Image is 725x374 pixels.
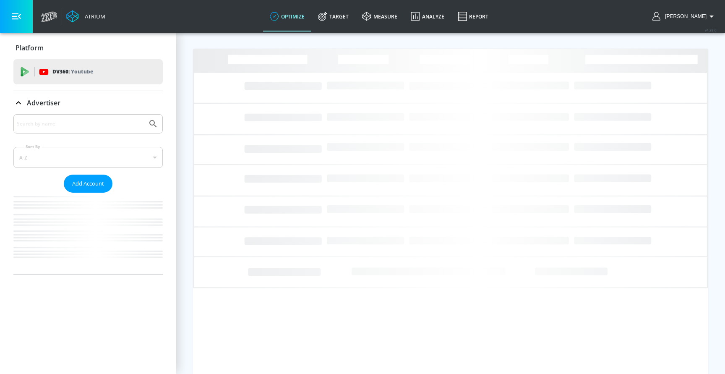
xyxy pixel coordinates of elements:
[71,67,93,76] p: Youtube
[13,59,163,84] div: DV360: Youtube
[662,13,707,19] span: login as: bogdan.nalisnikovskiy@zefr.com
[13,36,163,60] div: Platform
[24,144,42,149] label: Sort By
[404,1,451,31] a: Analyze
[13,147,163,168] div: A-Z
[52,67,93,76] p: DV360:
[263,1,311,31] a: optimize
[311,1,355,31] a: Target
[451,1,495,31] a: Report
[17,118,144,129] input: Search by name
[652,11,717,21] button: [PERSON_NAME]
[66,10,105,23] a: Atrium
[705,28,717,32] span: v 4.28.0
[72,179,104,188] span: Add Account
[64,175,112,193] button: Add Account
[13,114,163,274] div: Advertiser
[16,43,44,52] p: Platform
[27,98,60,107] p: Advertiser
[13,193,163,274] nav: list of Advertiser
[13,91,163,115] div: Advertiser
[81,13,105,20] div: Atrium
[355,1,404,31] a: measure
